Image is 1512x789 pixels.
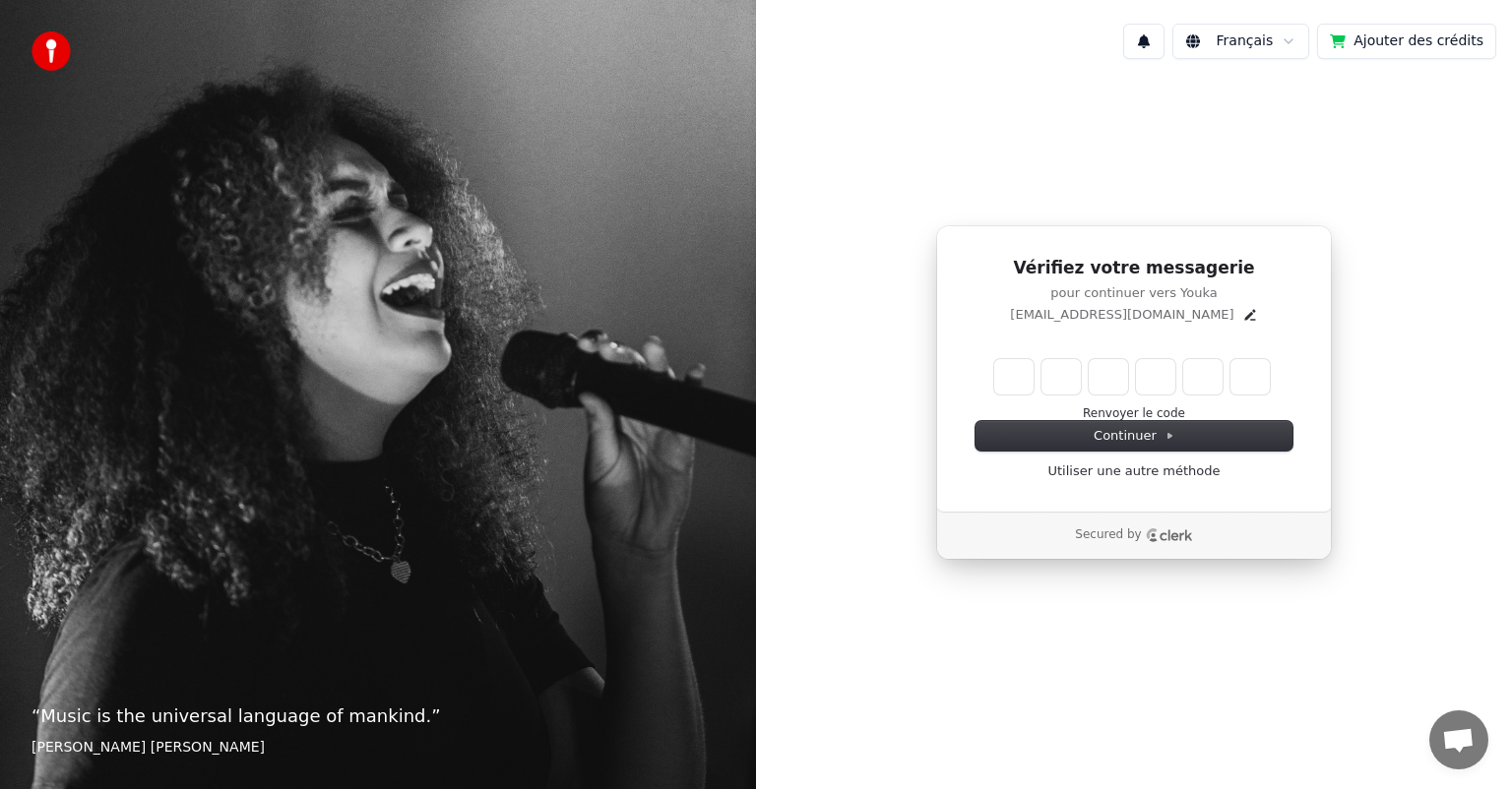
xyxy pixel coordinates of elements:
input: Digit 5 [1183,359,1223,394]
footer: [PERSON_NAME] [PERSON_NAME] [31,738,724,758]
a: Clerk logo [1146,528,1193,542]
input: Digit 4 [1136,359,1175,394]
button: Renvoyer le code [1083,406,1185,422]
p: pour continuer vers Youka [976,284,1292,302]
img: youka [31,31,71,71]
p: [EMAIL_ADDRESS][DOMAIN_NAME] [1010,306,1233,324]
p: “ Music is the universal language of mankind. ” [31,702,724,730]
input: Enter verification code. Digit 1 [994,359,1034,394]
div: Verification code input [990,355,1274,398]
a: Ouvrir le chat [1429,710,1488,769]
span: Continuer [1094,427,1174,445]
button: Edit [1242,307,1258,323]
p: Secured by [1075,527,1141,543]
input: Digit 3 [1089,359,1128,394]
button: Ajouter des crédits [1317,24,1496,59]
a: Utiliser une autre méthode [1048,462,1221,480]
input: Digit 6 [1230,359,1270,394]
h1: Vérifiez votre messagerie [976,257,1292,280]
button: Continuer [976,421,1292,451]
input: Digit 2 [1041,359,1081,394]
